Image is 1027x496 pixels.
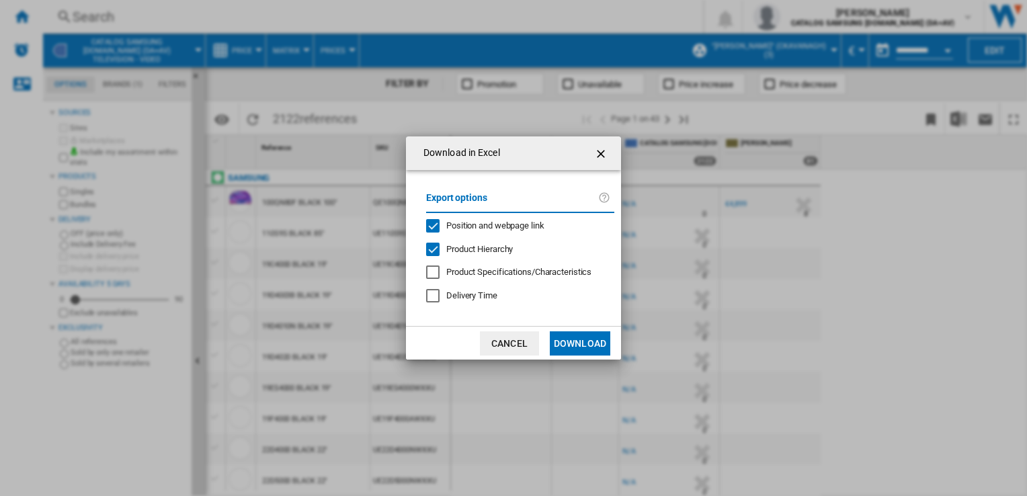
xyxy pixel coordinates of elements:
ng-md-icon: getI18NText('BUTTONS.CLOSE_DIALOG') [594,146,610,162]
button: Download [550,331,610,356]
button: getI18NText('BUTTONS.CLOSE_DIALOG') [589,140,616,167]
div: Only applies to Category View [446,266,591,278]
span: Position and webpage link [446,220,544,231]
md-checkbox: Position and webpage link [426,220,604,233]
span: Product Hierarchy [446,244,513,254]
md-checkbox: Product Hierarchy [426,243,604,255]
md-checkbox: Delivery Time [426,290,614,302]
span: Product Specifications/Characteristics [446,267,591,277]
span: Delivery Time [446,290,497,300]
h4: Download in Excel [417,147,500,160]
button: Cancel [480,331,539,356]
label: Export options [426,190,598,215]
